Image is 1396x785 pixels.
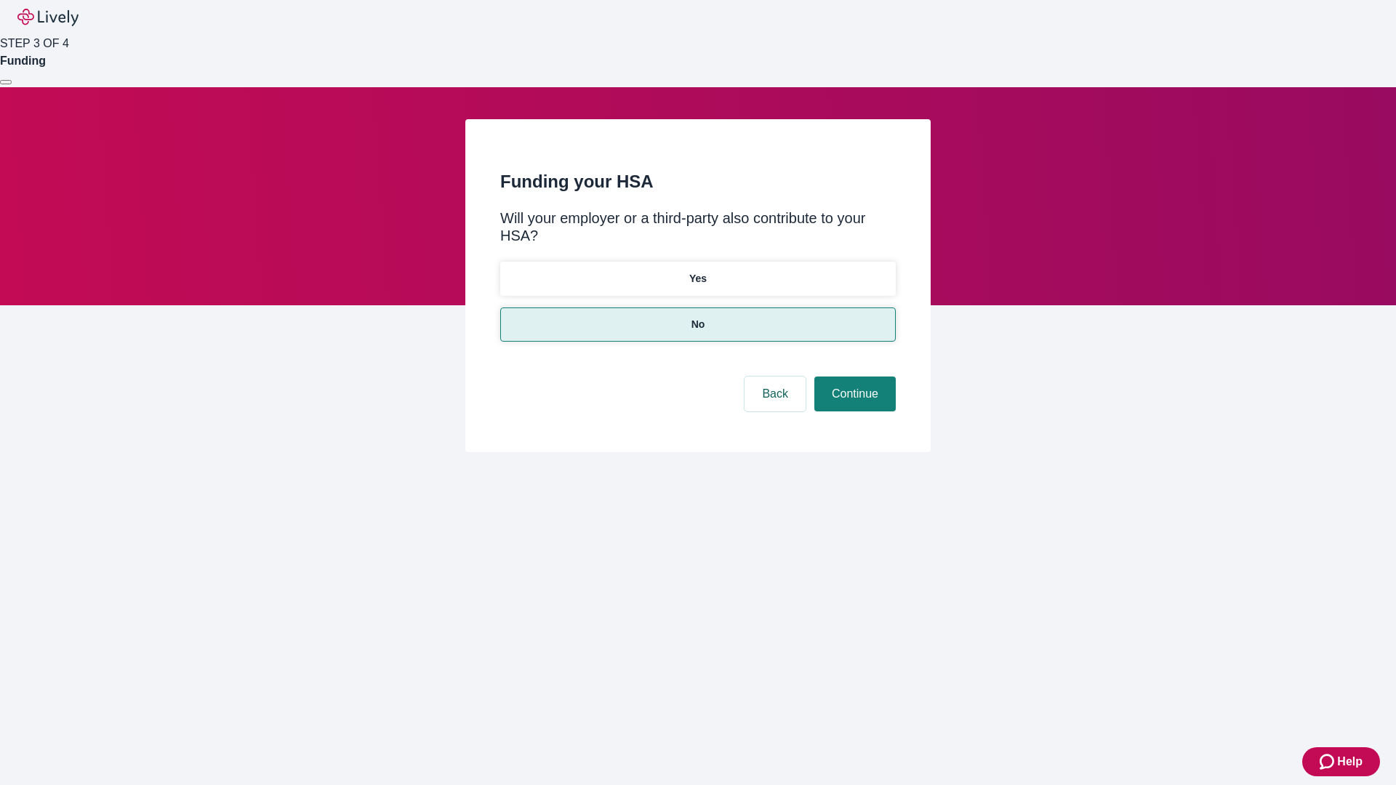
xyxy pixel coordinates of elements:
[500,209,896,244] div: Will your employer or a third-party also contribute to your HSA?
[691,317,705,332] p: No
[1320,753,1337,770] svg: Zendesk support icon
[1302,747,1380,776] button: Zendesk support iconHelp
[814,377,896,411] button: Continue
[1337,753,1363,770] span: Help
[17,9,79,26] img: Lively
[500,262,896,296] button: Yes
[745,377,806,411] button: Back
[500,307,896,342] button: No
[689,271,707,286] p: Yes
[500,169,896,195] h2: Funding your HSA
